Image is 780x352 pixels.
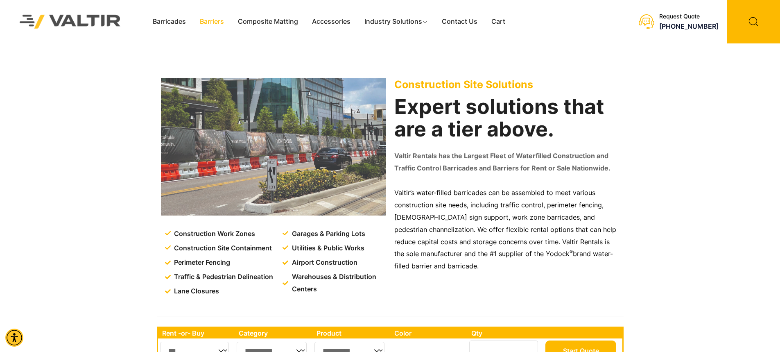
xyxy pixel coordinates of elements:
[305,16,357,28] a: Accessories
[235,328,312,338] th: Category
[659,22,719,30] a: call (888) 496-3625
[231,16,305,28] a: Composite Matting
[193,16,231,28] a: Barriers
[172,257,230,269] span: Perimeter Fencing
[570,249,573,255] sup: ®
[290,271,388,295] span: Warehouses & Distribution Centers
[394,187,619,273] p: Valtir’s water-filled barricades can be assembled to meet various construction site needs, includ...
[158,328,235,338] th: Rent -or- Buy
[172,285,219,297] span: Lane Closures
[390,328,467,338] th: Color
[290,242,364,254] span: Utilities & Public Works
[357,16,435,28] a: Industry Solutions
[290,228,365,240] span: Garages & Parking Lots
[467,328,544,338] th: Qty
[146,16,193,28] a: Barricades
[172,242,272,254] span: Construction Site Containment
[172,228,255,240] span: Construction Work Zones
[394,95,619,141] h2: Expert solutions that are a tier above.
[172,271,273,283] span: Traffic & Pedestrian Delineation
[659,13,719,20] div: Request Quote
[290,257,357,269] span: Airport Construction
[161,78,386,216] img: Construction Site Solutions
[9,4,131,39] img: Valtir Rentals
[435,16,484,28] a: Contact Us
[5,329,23,347] div: Accessibility Menu
[394,78,619,91] p: Construction Site Solutions
[484,16,512,28] a: Cart
[394,150,619,175] p: Valtir Rentals has the Largest Fleet of Waterfilled Construction and Traffic Control Barricades a...
[312,328,390,338] th: Product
